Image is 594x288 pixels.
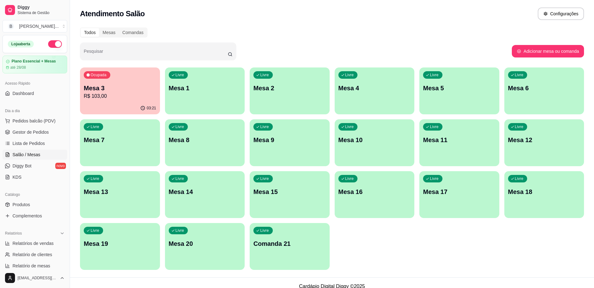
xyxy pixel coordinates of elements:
[84,187,156,196] p: Mesa 13
[2,172,67,182] a: KDS
[12,118,56,124] span: Pedidos balcão (PDV)
[2,271,67,286] button: [EMAIL_ADDRESS][DOMAIN_NAME]
[419,119,499,166] button: LivreMesa 11
[91,228,99,233] p: Livre
[253,136,326,144] p: Mesa 9
[253,187,326,196] p: Mesa 15
[260,72,269,77] p: Livre
[12,174,22,180] span: KDS
[504,119,584,166] button: LivreMesa 12
[345,72,354,77] p: Livre
[260,228,269,233] p: Livre
[5,231,22,236] span: Relatórios
[2,106,67,116] div: Dia a dia
[12,251,52,258] span: Relatório de clientes
[19,23,59,29] div: [PERSON_NAME] ...
[176,72,184,77] p: Livre
[253,84,326,92] p: Mesa 2
[8,41,34,47] div: Loja aberta
[423,84,496,92] p: Mesa 5
[338,136,411,144] p: Mesa 10
[2,150,67,160] a: Salão / Mesas
[260,124,269,129] p: Livre
[2,138,67,148] a: Lista de Pedidos
[2,56,67,73] a: Plano Essencial + Mesasaté 28/08
[12,201,30,208] span: Produtos
[165,171,245,218] button: LivreMesa 14
[338,187,411,196] p: Mesa 16
[430,72,439,77] p: Livre
[84,136,156,144] p: Mesa 7
[335,119,415,166] button: LivreMesa 10
[512,45,584,57] button: Adicionar mesa ou comanda
[345,176,354,181] p: Livre
[147,106,156,111] p: 03:21
[430,124,439,129] p: Livre
[250,119,330,166] button: LivreMesa 9
[260,176,269,181] p: Livre
[2,161,67,171] a: Diggy Botnovo
[423,187,496,196] p: Mesa 17
[12,213,42,219] span: Complementos
[2,211,67,221] a: Complementos
[423,136,496,144] p: Mesa 11
[176,176,184,181] p: Livre
[253,239,326,248] p: Comanda 21
[165,67,245,114] button: LivreMesa 1
[80,223,160,270] button: LivreMesa 19
[419,171,499,218] button: LivreMesa 17
[80,171,160,218] button: LivreMesa 13
[12,240,54,246] span: Relatórios de vendas
[508,187,581,196] p: Mesa 18
[165,223,245,270] button: LivreMesa 20
[419,67,499,114] button: LivreMesa 5
[508,136,581,144] p: Mesa 12
[81,28,99,37] div: Todos
[80,67,160,114] button: OcupadaMesa 3R$ 103,0003:21
[91,176,99,181] p: Livre
[2,2,67,17] a: DiggySistema de Gestão
[80,9,145,19] h2: Atendimento Salão
[2,200,67,210] a: Produtos
[515,72,524,77] p: Livre
[2,20,67,32] button: Select a team
[515,176,524,181] p: Livre
[169,136,241,144] p: Mesa 8
[17,10,65,15] span: Sistema de Gestão
[48,40,62,48] button: Alterar Status
[12,163,32,169] span: Diggy Bot
[80,119,160,166] button: LivreMesa 7
[2,127,67,137] a: Gestor de Pedidos
[91,124,99,129] p: Livre
[119,28,147,37] div: Comandas
[12,263,50,269] span: Relatório de mesas
[2,261,67,271] a: Relatório de mesas
[2,78,67,88] div: Acesso Rápido
[250,171,330,218] button: LivreMesa 15
[8,23,14,29] span: B
[504,171,584,218] button: LivreMesa 18
[538,7,584,20] button: Configurações
[176,228,184,233] p: Livre
[2,116,67,126] button: Pedidos balcão (PDV)
[2,250,67,260] a: Relatório de clientes
[508,84,581,92] p: Mesa 6
[335,171,415,218] button: LivreMesa 16
[12,129,49,135] span: Gestor de Pedidos
[84,239,156,248] p: Mesa 19
[2,88,67,98] a: Dashboard
[84,84,156,92] p: Mesa 3
[335,67,415,114] button: LivreMesa 4
[12,140,45,146] span: Lista de Pedidos
[338,84,411,92] p: Mesa 4
[84,92,156,100] p: R$ 103,00
[91,72,107,77] p: Ocupada
[12,151,40,158] span: Salão / Mesas
[12,90,34,97] span: Dashboard
[84,51,228,57] input: Pesquisar
[430,176,439,181] p: Livre
[345,124,354,129] p: Livre
[176,124,184,129] p: Livre
[17,5,65,10] span: Diggy
[10,65,26,70] article: até 28/08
